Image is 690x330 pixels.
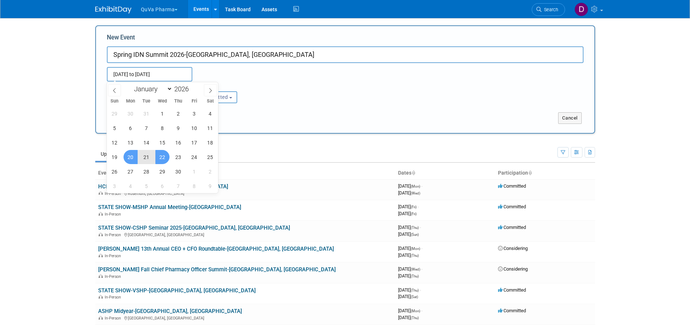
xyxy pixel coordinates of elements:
span: - [420,225,421,230]
span: April 26, 2026 [108,164,122,179]
span: In-Person [105,274,123,279]
span: Thu [170,99,186,104]
span: Mon [122,99,138,104]
span: March 29, 2026 [108,106,122,121]
img: In-Person Event [99,212,103,216]
span: April 12, 2026 [108,135,122,150]
span: April 22, 2026 [155,150,170,164]
span: April 30, 2026 [171,164,185,179]
a: STATE SHOW-MSHP Annual Meeting-[GEOGRAPHIC_DATA] [98,204,241,210]
a: ASHP Midyear-[GEOGRAPHIC_DATA], [GEOGRAPHIC_DATA] [98,308,242,314]
span: March 31, 2026 [139,106,154,121]
select: Month [131,84,172,93]
span: (Sat) [411,295,418,299]
span: [DATE] [398,231,419,237]
span: - [418,204,419,209]
button: Cancel [558,112,582,124]
span: May 3, 2026 [108,179,122,193]
span: [DATE] [398,273,419,279]
span: April 14, 2026 [139,135,154,150]
span: Fri [186,99,202,104]
span: In-Person [105,316,123,321]
div: Attendance / Format: [107,82,177,91]
span: Committed [498,204,526,209]
span: April 20, 2026 [124,150,138,164]
span: May 5, 2026 [139,179,154,193]
span: Committed [498,183,526,189]
span: April 29, 2026 [155,164,170,179]
span: (Mon) [411,309,420,313]
span: (Thu) [411,274,419,278]
span: [DATE] [398,315,419,320]
span: May 8, 2026 [187,179,201,193]
span: [DATE] [398,287,421,293]
span: April 21, 2026 [139,150,154,164]
span: - [421,266,422,272]
span: Considering [498,266,528,272]
span: (Fri) [411,212,417,216]
div: Rosemont, [GEOGRAPHIC_DATA] [98,190,392,196]
span: (Fri) [411,205,417,209]
span: May 4, 2026 [124,179,138,193]
span: (Thu) [411,288,419,292]
img: In-Person Event [99,295,103,298]
a: STATE SHOW-CSHP Seminar 2025-[GEOGRAPHIC_DATA], [GEOGRAPHIC_DATA] [98,225,290,231]
a: Upcoming7 [95,147,136,161]
span: [DATE] [398,252,419,258]
span: April 5, 2026 [108,121,122,135]
span: March 30, 2026 [124,106,138,121]
span: April 4, 2026 [203,106,217,121]
div: [GEOGRAPHIC_DATA], [GEOGRAPHIC_DATA] [98,231,392,237]
th: Dates [395,167,495,179]
input: Start Date - End Date [107,67,192,82]
span: May 1, 2026 [187,164,201,179]
span: - [421,183,422,189]
span: - [420,287,421,293]
label: New Event [107,33,135,45]
span: Committed [498,225,526,230]
span: In-Person [105,233,123,237]
span: (Mon) [411,184,420,188]
img: In-Person Event [99,191,103,195]
img: In-Person Event [99,233,103,236]
span: (Thu) [411,254,419,258]
span: May 6, 2026 [155,179,170,193]
span: April 17, 2026 [187,135,201,150]
span: (Thu) [411,316,419,320]
span: [DATE] [398,211,417,216]
a: Sort by Start Date [411,170,415,176]
input: Year [172,85,194,93]
span: [DATE] [398,183,422,189]
img: In-Person Event [99,254,103,257]
span: [DATE] [398,308,422,313]
img: In-Person Event [99,316,103,319]
span: April 3, 2026 [187,106,201,121]
span: April 13, 2026 [124,135,138,150]
span: (Wed) [411,191,420,195]
a: Search [532,3,565,16]
span: [DATE] [398,225,421,230]
span: (Sun) [411,233,419,237]
a: [PERSON_NAME] Fall Chief Pharmacy Officer Summit-[GEOGRAPHIC_DATA], [GEOGRAPHIC_DATA] [98,266,336,273]
span: Search [541,7,558,12]
a: Sort by Participation Type [528,170,532,176]
div: Participation: [188,82,258,91]
span: April 8, 2026 [155,121,170,135]
div: [GEOGRAPHIC_DATA], [GEOGRAPHIC_DATA] [98,315,392,321]
span: In-Person [105,295,123,300]
span: April 11, 2026 [203,121,217,135]
span: - [421,308,422,313]
span: In-Person [105,212,123,217]
span: [DATE] [398,246,422,251]
th: Event [95,167,395,179]
th: Participation [495,167,595,179]
span: April 15, 2026 [155,135,170,150]
span: [DATE] [398,294,418,299]
span: May 9, 2026 [203,179,217,193]
span: April 28, 2026 [139,164,154,179]
span: April 10, 2026 [187,121,201,135]
span: [DATE] [398,190,420,196]
span: April 23, 2026 [171,150,185,164]
span: April 19, 2026 [108,150,122,164]
span: Considering [498,246,528,251]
